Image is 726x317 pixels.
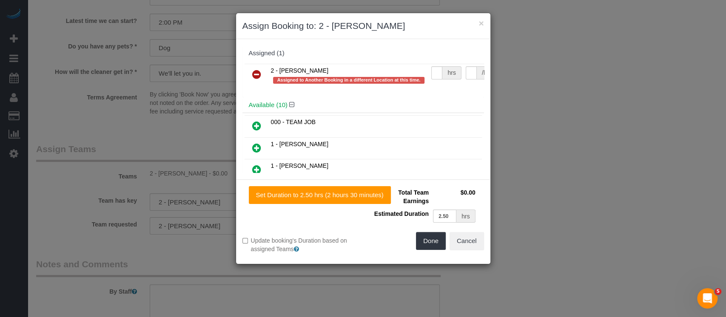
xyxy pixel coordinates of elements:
[242,236,357,253] label: Update booking's Duration based on assigned Teams
[242,20,484,32] h3: Assign Booking to: 2 - [PERSON_NAME]
[450,232,484,250] button: Cancel
[431,186,478,207] td: $0.00
[249,186,391,204] button: Set Duration to 2.50 hrs (2 hours 30 minutes)
[273,77,425,84] span: Assigned to Another Booking in a different Location at this time.
[249,50,478,57] div: Assigned (1)
[477,66,494,79] div: /hr
[715,288,721,295] span: 5
[442,66,461,79] div: hrs
[242,238,248,243] input: Update booking's Duration based on assigned Teams
[478,19,484,28] button: ×
[374,210,429,217] span: Estimated Duration
[249,102,478,109] h4: Available (10)
[271,141,328,147] span: 1 - [PERSON_NAME]
[697,288,717,309] iframe: Intercom live chat
[370,186,431,207] td: Total Team Earnings
[456,209,475,223] div: hrs
[271,162,328,169] span: 1 - [PERSON_NAME]
[416,232,446,250] button: Done
[271,119,316,125] span: 000 - TEAM JOB
[271,67,328,74] span: 2 - [PERSON_NAME]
